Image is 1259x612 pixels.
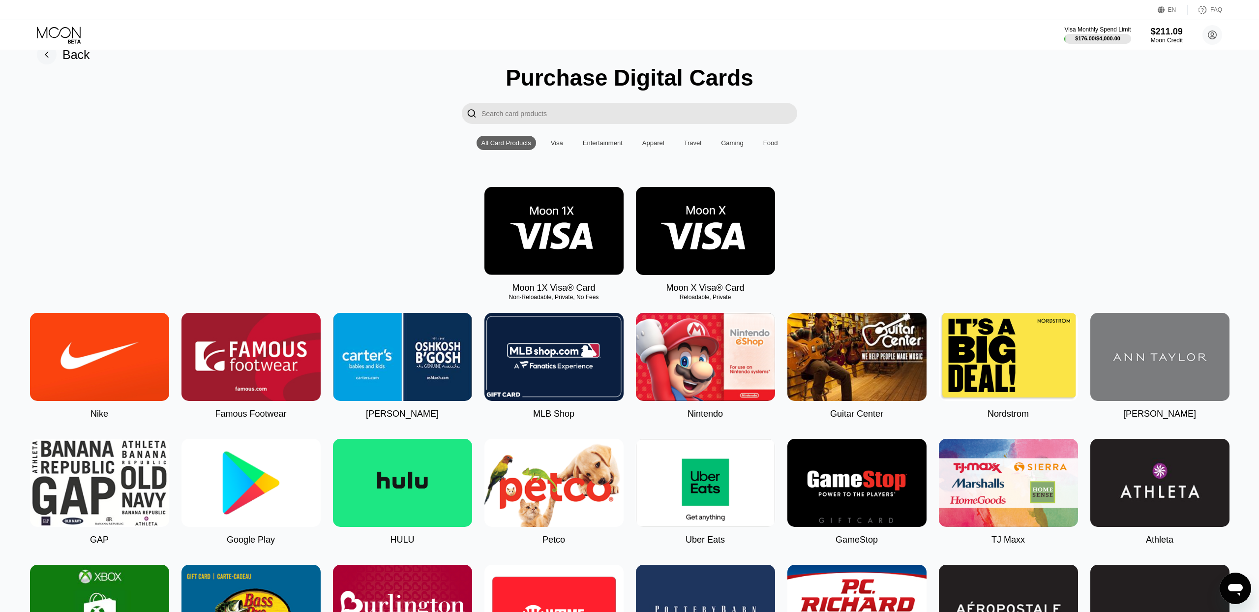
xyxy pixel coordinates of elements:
[1064,26,1131,33] div: Visa Monthly Spend Limit
[551,139,563,147] div: Visa
[684,139,702,147] div: Travel
[666,283,744,293] div: Moon X Visa® Card
[636,294,775,301] div: Reloadable, Private
[512,283,595,293] div: Moon 1X Visa® Card
[533,409,574,419] div: MLB Shop
[484,294,624,301] div: Non-Reloadable, Private, No Fees
[679,136,707,150] div: Travel
[37,45,90,64] div: Back
[721,139,744,147] div: Gaming
[215,409,286,419] div: Famous Footwear
[1220,573,1251,604] iframe: Button to launch messaging window
[830,409,883,419] div: Guitar Center
[481,103,797,124] input: Search card products
[90,409,108,419] div: Nike
[758,136,783,150] div: Food
[637,136,669,150] div: Apparel
[991,535,1025,545] div: TJ Maxx
[481,139,531,147] div: All Card Products
[1158,5,1188,15] div: EN
[542,535,565,545] div: Petco
[1168,6,1176,13] div: EN
[62,48,90,62] div: Back
[1151,27,1183,44] div: $211.09Moon Credit
[688,409,723,419] div: Nintendo
[366,409,439,419] div: [PERSON_NAME]
[836,535,878,545] div: GameStop
[90,535,109,545] div: GAP
[1064,26,1131,44] div: Visa Monthly Spend Limit$176.00/$4,000.00
[227,535,275,545] div: Google Play
[462,103,481,124] div: 
[1210,6,1222,13] div: FAQ
[467,108,477,119] div: 
[642,139,664,147] div: Apparel
[578,136,628,150] div: Entertainment
[1123,409,1196,419] div: [PERSON_NAME]
[1075,35,1120,41] div: $176.00 / $4,000.00
[763,139,778,147] div: Food
[716,136,749,150] div: Gaming
[1188,5,1222,15] div: FAQ
[506,64,753,91] div: Purchase Digital Cards
[686,535,725,545] div: Uber Eats
[1151,27,1183,37] div: $211.09
[583,139,623,147] div: Entertainment
[1151,37,1183,44] div: Moon Credit
[390,535,414,545] div: HULU
[477,136,536,150] div: All Card Products
[546,136,568,150] div: Visa
[988,409,1029,419] div: Nordstrom
[1146,535,1173,545] div: Athleta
